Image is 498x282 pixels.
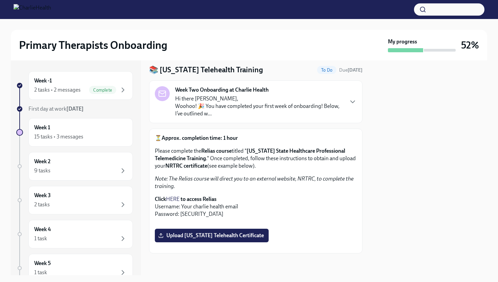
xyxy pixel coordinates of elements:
[388,38,417,45] strong: My progress
[34,269,47,276] div: 1 task
[34,167,50,174] div: 9 tasks
[175,95,343,117] p: Hi there [PERSON_NAME], Woohoo! 🎉 You have completed your first week of onboarding! Below, I’ve o...
[66,106,84,112] strong: [DATE]
[34,235,47,242] div: 1 task
[14,4,51,15] img: CharlieHealth
[165,163,207,169] strong: NRTRC certificate
[34,260,51,267] h6: Week 5
[34,77,52,84] h6: Week -1
[461,39,479,51] h3: 52%
[155,195,357,218] p: Username: Your charlie health email Password: [SECURITY_DATA]
[16,152,133,181] a: Week 29 tasks
[181,196,216,202] strong: to access Relias
[149,65,263,75] h4: 📚 [US_STATE] Telehealth Training
[34,192,51,199] h6: Week 3
[160,232,264,239] span: Upload [US_STATE] Telehealth Certificate
[155,147,357,170] p: Please complete the titled " ." Once completed, follow these instructions to obtain and upload yo...
[175,86,269,94] strong: Week Two Onboarding at Charlie Health
[339,67,362,73] span: August 25th, 2025 10:00
[317,68,336,73] span: To Do
[162,135,238,141] strong: Approx. completion time: 1 hour
[155,134,357,142] p: ⏳
[16,220,133,248] a: Week 41 task
[34,133,83,140] div: 15 tasks • 3 messages
[201,148,232,154] strong: Relias course
[155,196,166,202] strong: Click
[34,86,81,94] div: 2 tasks • 2 messages
[16,71,133,100] a: Week -12 tasks • 2 messagesComplete
[348,67,362,73] strong: [DATE]
[34,226,51,233] h6: Week 4
[34,158,50,165] h6: Week 2
[16,118,133,147] a: Week 115 tasks • 3 messages
[19,38,167,52] h2: Primary Therapists Onboarding
[28,106,84,112] span: First day at work
[89,88,116,93] span: Complete
[16,186,133,214] a: Week 32 tasks
[155,175,354,189] em: Note: The Relias course will direct you to an external website, NRTRC, to complete the training.
[34,124,50,131] h6: Week 1
[166,196,180,202] a: HERE
[339,67,362,73] span: Due
[155,148,345,162] strong: [US_STATE] State Healthcare Professional Telemedicine Training
[16,105,133,113] a: First day at work[DATE]
[155,229,269,242] label: Upload [US_STATE] Telehealth Certificate
[34,201,50,208] div: 2 tasks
